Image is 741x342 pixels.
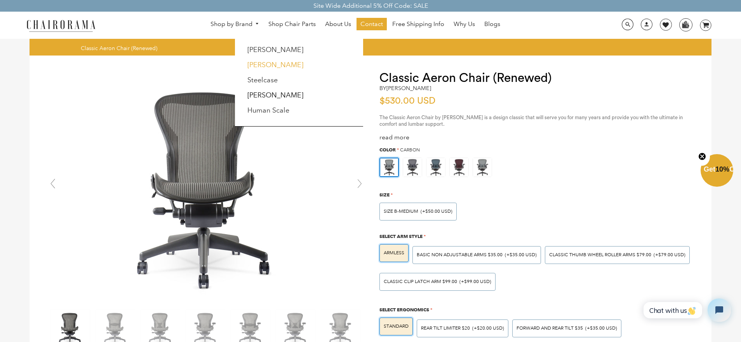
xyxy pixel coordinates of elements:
[247,106,289,115] a: Human Scale
[680,19,692,30] img: WhatsApp_Image_2024-07-12_at_16.23.01.webp
[247,91,303,99] a: [PERSON_NAME]
[701,155,733,187] div: Get10%OffClose teaser
[484,20,500,28] span: Blogs
[247,45,303,54] a: [PERSON_NAME]
[264,18,320,30] a: Shop Chair Parts
[694,148,710,166] button: Close teaser
[321,18,355,30] a: About Us
[22,19,100,32] img: chairorama
[207,18,263,30] a: Shop by Brand
[268,20,316,28] span: Shop Chair Parts
[388,18,448,30] a: Free Shipping Info
[325,20,351,28] span: About Us
[480,18,504,30] a: Blogs
[133,18,578,32] nav: DesktopNavigation
[247,61,303,69] a: [PERSON_NAME]
[635,292,738,328] iframe: Tidio Chat
[392,20,444,28] span: Free Shipping Info
[454,20,475,28] span: Why Us
[450,18,479,30] a: Why Us
[357,18,387,30] a: Contact
[704,165,739,173] span: Get Off
[360,20,383,28] span: Contact
[247,76,278,84] a: Steelcase
[715,165,729,173] span: 10%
